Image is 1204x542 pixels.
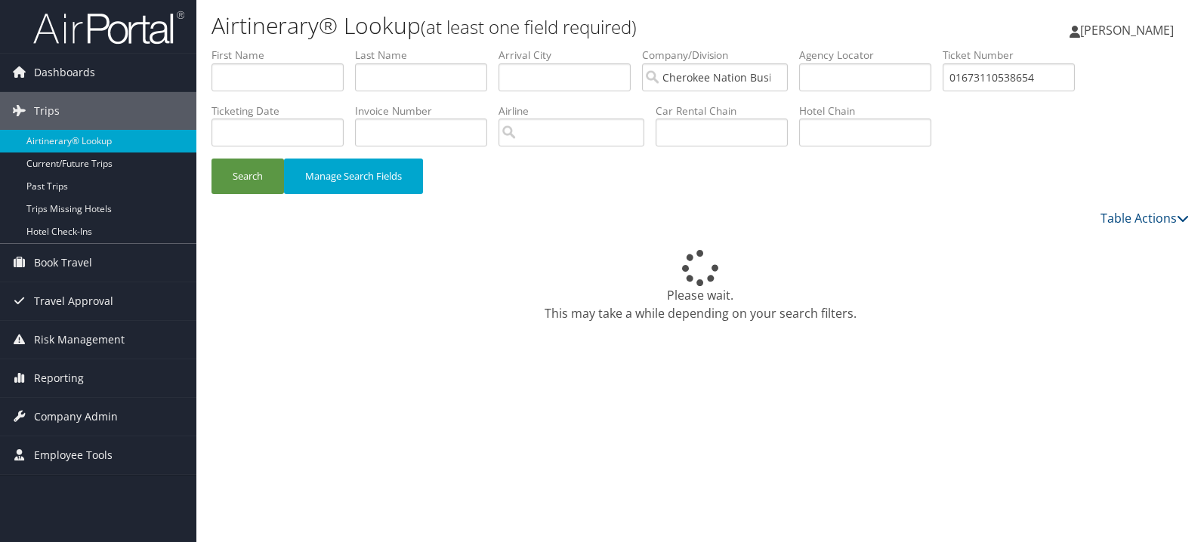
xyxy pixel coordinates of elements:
label: Arrival City [499,48,642,63]
label: Car Rental Chain [656,103,799,119]
span: [PERSON_NAME] [1080,22,1174,38]
label: Invoice Number [355,103,499,119]
span: Company Admin [34,398,118,436]
span: Risk Management [34,321,125,359]
label: Last Name [355,48,499,63]
a: Table Actions [1101,210,1189,226]
span: Employee Tools [34,436,113,474]
label: Company/Division [642,48,799,63]
label: Ticket Number [943,48,1086,63]
div: Please wait. This may take a while depending on your search filters. [211,250,1189,322]
span: Trips [34,92,60,130]
label: Agency Locator [799,48,943,63]
h1: Airtinerary® Lookup [211,10,863,42]
span: Book Travel [34,244,92,282]
label: Airline [499,103,656,119]
label: Hotel Chain [799,103,943,119]
label: Ticketing Date [211,103,355,119]
small: (at least one field required) [421,14,637,39]
img: airportal-logo.png [33,10,184,45]
span: Reporting [34,359,84,397]
a: [PERSON_NAME] [1070,8,1189,53]
button: Search [211,159,284,194]
button: Manage Search Fields [284,159,423,194]
span: Travel Approval [34,282,113,320]
span: Dashboards [34,54,95,91]
label: First Name [211,48,355,63]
